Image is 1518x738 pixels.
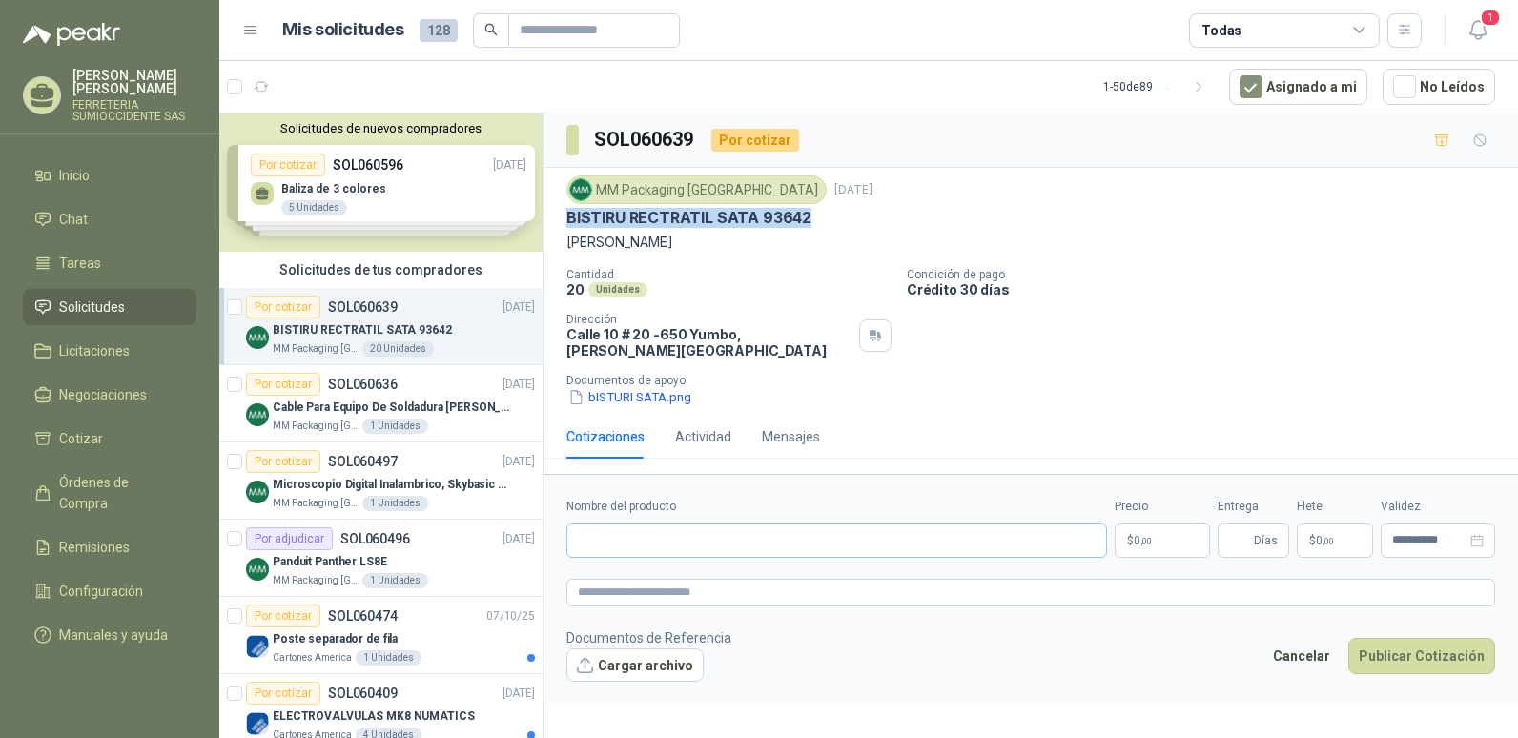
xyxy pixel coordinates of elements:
[362,341,434,357] div: 20 Unidades
[566,627,731,648] p: Documentos de Referencia
[362,573,428,588] div: 1 Unidades
[486,607,535,625] p: 07/10/25
[1461,13,1495,48] button: 1
[246,373,320,396] div: Por cotizar
[566,268,892,281] p: Cantidad
[59,537,130,558] span: Remisiones
[566,313,851,326] p: Dirección
[246,481,269,503] img: Company Logo
[907,281,1510,297] p: Crédito 30 días
[570,179,591,200] img: Company Logo
[566,175,827,204] div: MM Packaging [GEOGRAPHIC_DATA]
[1218,498,1289,516] label: Entrega
[362,496,428,511] div: 1 Unidades
[503,298,535,317] p: [DATE]
[59,428,103,449] span: Cotizar
[675,426,731,447] div: Actividad
[1297,523,1373,558] p: $ 0,00
[1134,535,1152,546] span: 0
[227,121,535,135] button: Solicitudes de nuevos compradores
[1316,535,1334,546] span: 0
[566,426,645,447] div: Cotizaciones
[328,455,398,468] p: SOL060497
[503,453,535,471] p: [DATE]
[273,553,387,571] p: Panduit Panther LS8E
[246,450,320,473] div: Por cotizar
[273,707,475,726] p: ELECTROVALVULAS MK8 NUMATICS
[566,281,585,297] p: 20
[1103,72,1214,102] div: 1 - 50 de 89
[503,376,535,394] p: [DATE]
[362,419,428,434] div: 1 Unidades
[59,625,168,646] span: Manuales y ayuda
[23,529,196,565] a: Remisiones
[23,289,196,325] a: Solicitudes
[328,609,398,623] p: SOL060474
[907,268,1510,281] p: Condición de pago
[23,245,196,281] a: Tareas
[219,597,543,674] a: Por cotizarSOL06047407/10/25 Company LogoPoste separador de filaCartones America1 Unidades
[588,282,647,297] div: Unidades
[59,472,178,514] span: Órdenes de Compra
[1115,498,1210,516] label: Precio
[219,252,543,288] div: Solicitudes de tus compradores
[246,326,269,349] img: Company Logo
[1323,536,1334,546] span: ,00
[59,253,101,274] span: Tareas
[566,498,1107,516] label: Nombre del producto
[273,399,510,417] p: Cable Para Equipo De Soldadura [PERSON_NAME]
[59,384,147,405] span: Negociaciones
[484,23,498,36] span: search
[59,340,130,361] span: Licitaciones
[273,573,359,588] p: MM Packaging [GEOGRAPHIC_DATA]
[59,209,88,230] span: Chat
[59,165,90,186] span: Inicio
[23,377,196,413] a: Negociaciones
[273,476,510,494] p: Microscopio Digital Inalambrico, Skybasic 50x-1000x, Ampliac
[273,341,359,357] p: MM Packaging [GEOGRAPHIC_DATA]
[1297,498,1373,516] label: Flete
[356,650,421,666] div: 1 Unidades
[246,682,320,705] div: Por cotizar
[340,532,410,545] p: SOL060496
[23,23,120,46] img: Logo peakr
[273,419,359,434] p: MM Packaging [GEOGRAPHIC_DATA]
[23,420,196,457] a: Cotizar
[23,333,196,369] a: Licitaciones
[72,69,196,95] p: [PERSON_NAME] [PERSON_NAME]
[566,374,1510,387] p: Documentos de apoyo
[762,426,820,447] div: Mensajes
[834,181,872,199] p: [DATE]
[59,581,143,602] span: Configuración
[1140,536,1152,546] span: ,00
[282,16,404,44] h1: Mis solicitudes
[1348,638,1495,674] button: Publicar Cotización
[1262,638,1341,674] button: Cancelar
[566,387,693,407] button: bISTURI SATA.png
[1115,523,1210,558] p: $0,00
[273,650,352,666] p: Cartones America
[273,496,359,511] p: MM Packaging [GEOGRAPHIC_DATA]
[219,113,543,252] div: Solicitudes de nuevos compradoresPor cotizarSOL060596[DATE] Baliza de 3 colores5 UnidadesPor coti...
[1381,498,1495,516] label: Validez
[246,527,333,550] div: Por adjudicar
[246,712,269,735] img: Company Logo
[59,297,125,318] span: Solicitudes
[219,288,543,365] a: Por cotizarSOL060639[DATE] Company LogoBISTIRU RECTRATIL SATA 93642MM Packaging [GEOGRAPHIC_DATA]...
[566,232,1495,253] p: [PERSON_NAME]
[23,157,196,194] a: Inicio
[219,365,543,442] a: Por cotizarSOL060636[DATE] Company LogoCable Para Equipo De Soldadura [PERSON_NAME]MM Packaging [...
[23,617,196,653] a: Manuales y ayuda
[1201,20,1241,41] div: Todas
[23,201,196,237] a: Chat
[1229,69,1367,105] button: Asignado a mi
[420,19,458,42] span: 128
[711,129,799,152] div: Por cotizar
[72,99,196,122] p: FERRETERIA SUMIOCCIDENTE SAS
[23,464,196,522] a: Órdenes de Compra
[219,520,543,597] a: Por adjudicarSOL060496[DATE] Company LogoPanduit Panther LS8EMM Packaging [GEOGRAPHIC_DATA]1 Unid...
[1254,524,1278,557] span: Días
[1480,9,1501,27] span: 1
[246,605,320,627] div: Por cotizar
[1309,535,1316,546] span: $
